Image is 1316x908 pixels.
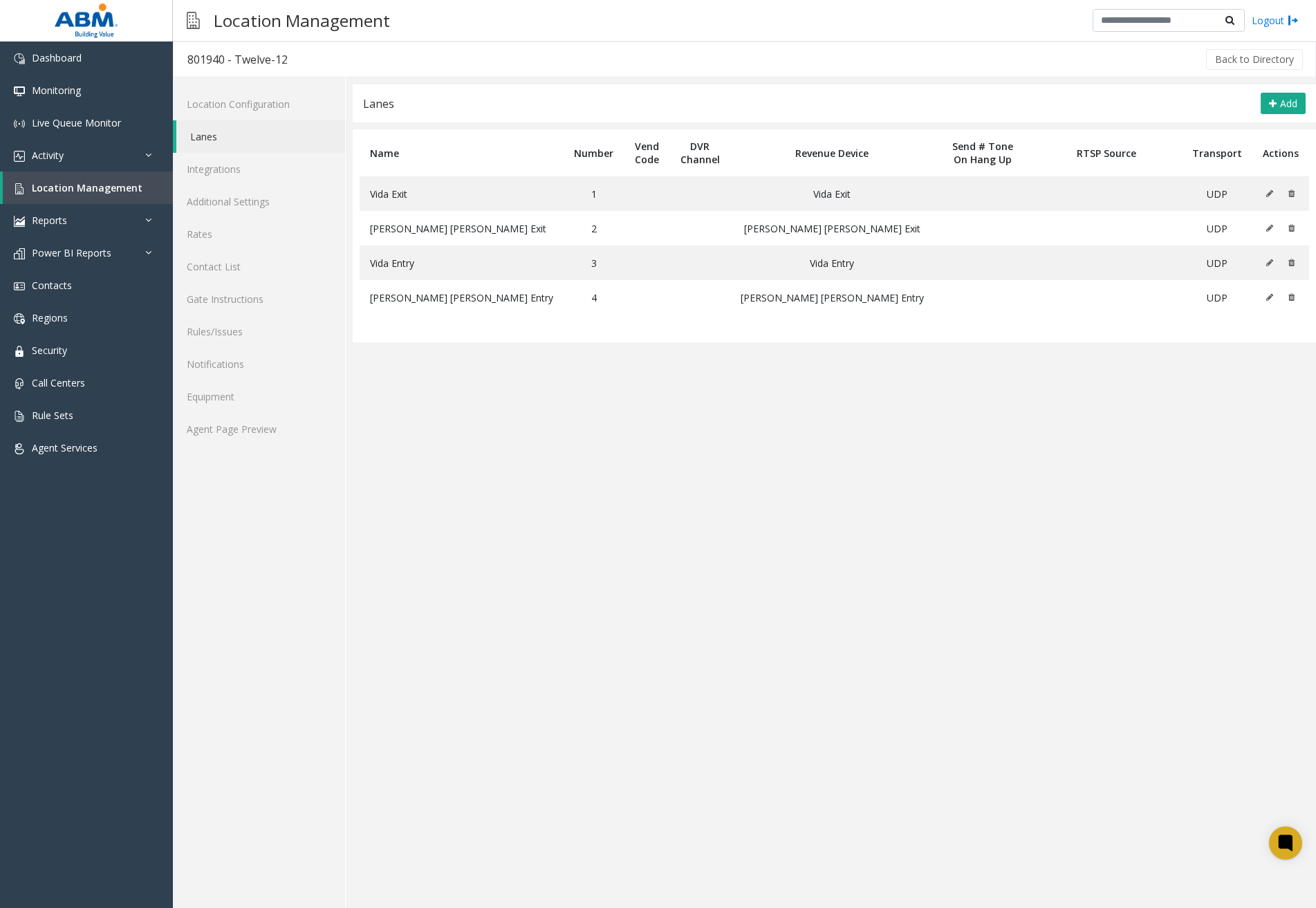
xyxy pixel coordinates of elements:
[363,95,394,113] div: Lanes
[173,380,345,413] a: Equipment
[1031,129,1182,176] th: RTSP Source
[1182,176,1252,211] td: UDP
[32,409,73,422] span: Rule Sets
[32,311,68,324] span: Regions
[3,172,173,204] a: Location Management
[360,129,564,176] th: Name
[187,3,200,37] img: pageIcon
[207,3,397,37] h3: Location Management
[1252,13,1299,28] a: Logout
[1252,129,1309,176] th: Actions
[32,181,142,194] span: Location Management
[1182,129,1252,176] th: Transport
[14,378,25,389] img: 'icon'
[1182,211,1252,245] td: UDP
[14,281,25,292] img: 'icon'
[173,315,345,348] a: Rules/Issues
[670,129,730,176] th: DVR Channel
[173,413,345,445] a: Agent Page Preview
[173,283,345,315] a: Gate Instructions
[173,153,345,185] a: Integrations
[14,248,25,259] img: 'icon'
[1261,93,1306,115] button: Add
[564,176,624,211] td: 1
[32,51,82,64] span: Dashboard
[14,118,25,129] img: 'icon'
[14,411,25,422] img: 'icon'
[173,348,345,380] a: Notifications
[14,86,25,97] img: 'icon'
[14,346,25,357] img: 'icon'
[32,441,98,454] span: Agent Services
[176,120,345,153] a: Lanes
[32,149,64,162] span: Activity
[564,211,624,245] td: 2
[370,187,407,201] span: Vida Exit
[14,183,25,194] img: 'icon'
[564,280,624,315] td: 4
[173,218,345,250] a: Rates
[14,313,25,324] img: 'icon'
[14,443,25,454] img: 'icon'
[564,129,624,176] th: Number
[1280,97,1297,110] span: Add
[730,280,934,315] td: [PERSON_NAME] [PERSON_NAME] Entry
[173,250,345,283] a: Contact List
[14,53,25,64] img: 'icon'
[730,245,934,280] td: Vida Entry
[934,129,1031,176] th: Send # Tone On Hang Up
[624,129,670,176] th: Vend Code
[730,211,934,245] td: [PERSON_NAME] [PERSON_NAME] Exit
[32,344,67,357] span: Security
[1206,49,1303,70] button: Back to Directory
[32,246,111,259] span: Power BI Reports
[370,291,553,304] span: [PERSON_NAME] [PERSON_NAME] Entry
[730,129,934,176] th: Revenue Device
[730,176,934,211] td: Vida Exit
[14,216,25,227] img: 'icon'
[32,214,67,227] span: Reports
[370,222,546,235] span: [PERSON_NAME] [PERSON_NAME] Exit
[32,116,121,129] span: Live Queue Monitor
[14,151,25,162] img: 'icon'
[1182,245,1252,280] td: UDP
[32,279,72,292] span: Contacts
[187,50,288,68] div: 801940 - Twelve-12
[564,245,624,280] td: 3
[173,88,345,120] a: Location Configuration
[1182,280,1252,315] td: UDP
[32,376,85,389] span: Call Centers
[32,84,81,97] span: Monitoring
[173,185,345,218] a: Additional Settings
[370,257,414,270] span: Vida Entry
[1288,13,1299,28] img: logout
